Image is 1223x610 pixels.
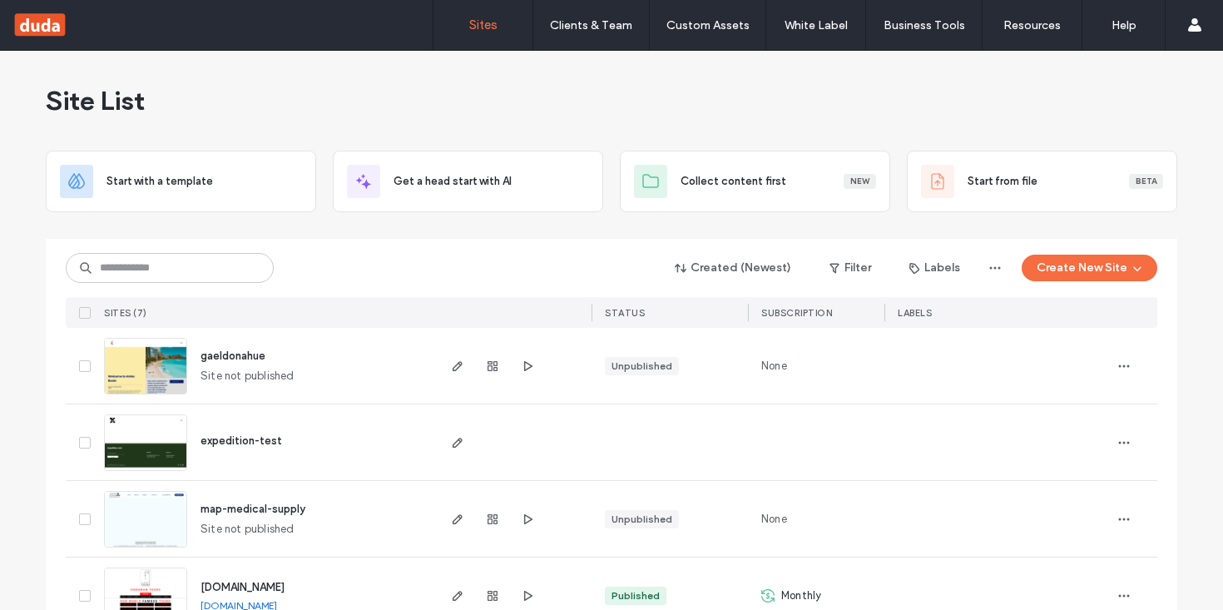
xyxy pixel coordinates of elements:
[469,17,498,32] label: Sites
[201,350,265,362] a: gaeldonahue
[201,521,295,538] span: Site not published
[201,434,282,447] a: expedition-test
[46,84,145,117] span: Site List
[884,18,965,32] label: Business Tools
[661,255,806,281] button: Created (Newest)
[894,255,975,281] button: Labels
[781,588,821,604] span: Monthly
[761,307,832,319] span: SUBSCRIPTION
[201,581,285,593] a: [DOMAIN_NAME]
[201,368,295,384] span: Site not published
[46,151,316,212] div: Start with a template
[1003,18,1061,32] label: Resources
[898,307,932,319] span: LABELS
[611,359,672,374] div: Unpublished
[550,18,632,32] label: Clients & Team
[844,174,876,189] div: New
[104,307,147,319] span: SITES (7)
[907,151,1177,212] div: Start from fileBeta
[611,512,672,527] div: Unpublished
[1022,255,1157,281] button: Create New Site
[620,151,890,212] div: Collect content firstNew
[394,173,512,190] span: Get a head start with AI
[106,173,213,190] span: Start with a template
[605,307,645,319] span: STATUS
[761,511,787,528] span: None
[785,18,848,32] label: White Label
[666,18,750,32] label: Custom Assets
[968,173,1037,190] span: Start from file
[761,358,787,374] span: None
[333,151,603,212] div: Get a head start with AI
[1129,174,1163,189] div: Beta
[681,173,786,190] span: Collect content first
[611,588,660,603] div: Published
[201,503,305,515] a: map-medical-supply
[813,255,888,281] button: Filter
[1112,18,1136,32] label: Help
